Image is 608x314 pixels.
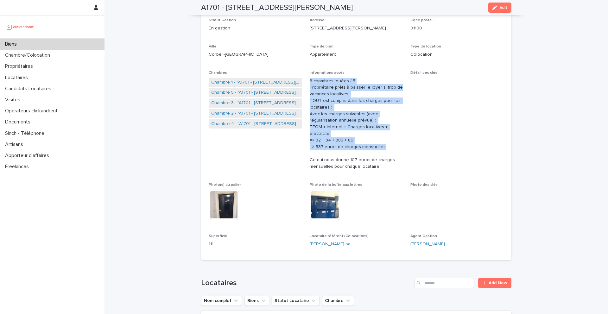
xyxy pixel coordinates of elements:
p: Colocation [410,51,504,58]
button: Chambre [322,296,354,306]
span: Agent Gestion [410,234,437,238]
p: Visites [3,97,25,103]
span: Photo des clés [410,183,438,187]
span: Type de bien [310,45,333,48]
p: - [410,78,504,85]
h2: A1701 - [STREET_ADDRESS][PERSON_NAME] [201,3,353,12]
p: 91100 [410,25,504,32]
span: Superficie [209,234,227,238]
span: Adresse [310,18,325,22]
a: Chambre 4 - "A1701 - [STREET_ADDRESS][PERSON_NAME]" [211,121,300,127]
span: Chambres [209,71,227,75]
p: Candidats Locataires [3,86,56,92]
span: Informations accès [310,71,345,75]
span: Locataire référent (Colocations) [310,234,369,238]
button: Biens [244,296,269,306]
p: Freelances [3,164,34,170]
a: [PERSON_NAME]-ba [310,241,351,248]
a: Chambre 1 - "A1701 - [STREET_ADDRESS][PERSON_NAME] 91100" [211,79,300,86]
p: Appartement [310,51,403,58]
img: UCB0brd3T0yccxBKYDjQ [5,21,36,33]
p: Biens [3,41,22,47]
span: Photo de la boîte aux lettres [310,183,362,187]
p: Artisans [3,141,28,148]
a: Chambre 3 - "A1701 - [STREET_ADDRESS][PERSON_NAME] 91100" [211,100,300,106]
p: - [410,190,504,196]
p: Corbeil-[GEOGRAPHIC_DATA] [209,51,302,58]
input: Search [414,278,474,288]
p: Sinch - Téléphone [3,130,49,136]
a: Add New [478,278,511,288]
p: Locataires [3,75,33,81]
p: Propriétaires [3,63,38,69]
p: 111 [209,241,302,248]
span: Edit [499,5,507,10]
p: Chambre/Colocation [3,52,55,58]
button: Statut Locataire [272,296,320,306]
a: Chambre 5 - "A1701 - [STREET_ADDRESS][PERSON_NAME] 91100" [211,89,300,96]
span: Détail des clés [410,71,437,75]
h1: Locataires [201,279,412,288]
a: [PERSON_NAME] [410,241,445,248]
button: Nom complet [201,296,242,306]
span: Photo(s) du palier [209,183,241,187]
p: [STREET_ADDRESS][PERSON_NAME] [310,25,403,32]
button: Edit [488,3,511,13]
span: Statut Gestion [209,18,236,22]
p: Apporteur d'affaires [3,153,54,159]
p: En gestion [209,25,302,32]
p: 3 chambres louées / 5 Propriétaire prêts à baisser le loyer si trop de vacances locatives TOUT es... [310,78,403,170]
span: Add New [489,281,507,285]
p: Documents [3,119,35,125]
span: Ville [209,45,217,48]
span: Code postal [410,18,433,22]
p: Operateurs clickandrent [3,108,63,114]
a: Chambre 2 - "A1701 - [STREET_ADDRESS][PERSON_NAME]" [211,110,300,117]
span: Type de location [410,45,441,48]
